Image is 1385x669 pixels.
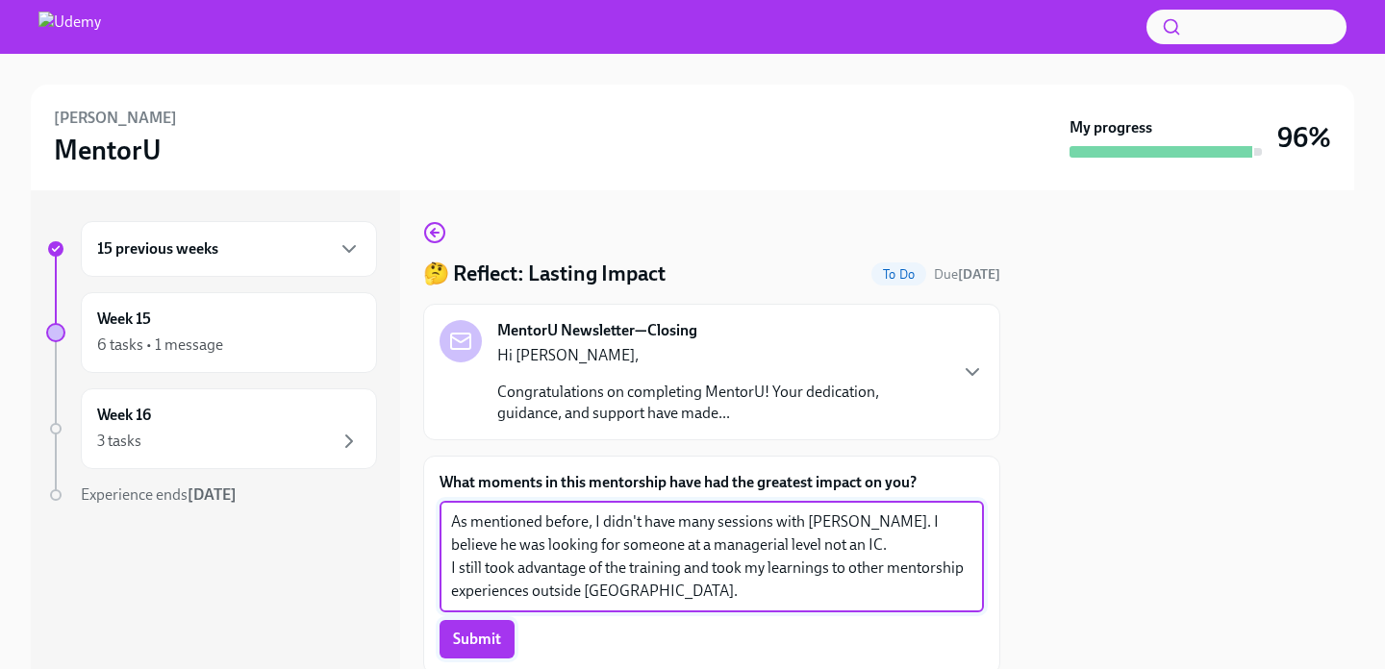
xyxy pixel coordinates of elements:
span: Experience ends [81,485,237,504]
label: What moments in this mentorship have had the greatest impact on you? [440,472,984,493]
strong: My progress [1070,117,1152,138]
h6: Week 16 [97,405,151,426]
div: 15 previous weeks [81,221,377,277]
h6: 15 previous weeks [97,238,218,260]
span: To Do [871,267,926,282]
strong: MentorU Newsletter—Closing [497,320,697,341]
span: Submit [453,630,501,649]
h4: 🤔 Reflect: Lasting Impact [423,260,666,288]
strong: [DATE] [188,485,237,504]
a: Week 156 tasks • 1 message [46,292,377,373]
h3: 96% [1277,120,1331,155]
strong: [DATE] [958,266,1000,283]
span: September 6th, 2025 05:00 [934,265,1000,284]
textarea: As mentioned before, I didn't have many sessions with [PERSON_NAME]. I believe he was looking for... [451,510,972,603]
img: Udemy [38,12,101,42]
h3: MentorU [54,133,162,167]
div: 3 tasks [97,431,141,452]
p: Congratulations on completing MentorU! Your dedication, guidance, and support have made... [497,382,945,424]
p: Hi [PERSON_NAME], [497,345,945,366]
a: Week 163 tasks [46,388,377,469]
button: Submit [440,620,515,658]
h6: [PERSON_NAME] [54,108,177,129]
div: 6 tasks • 1 message [97,334,223,356]
h6: Week 15 [97,309,151,330]
span: Due [934,266,1000,283]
